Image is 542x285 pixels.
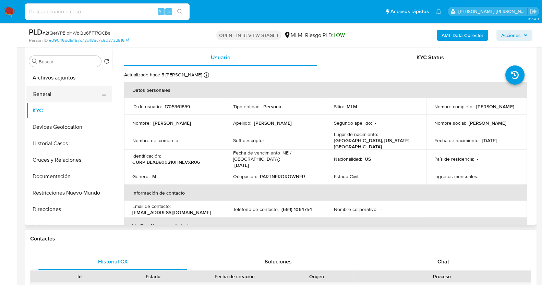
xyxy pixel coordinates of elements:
p: MLM [347,103,357,110]
p: Nacionalidad : [334,156,362,162]
p: CURP BEXB900210HNEVXR06 [132,159,200,165]
b: PLD [29,26,43,37]
p: 1705361859 [165,103,190,110]
span: # 2tQerYPEIpHWbQu6FTTfQCBs [43,29,110,36]
p: Ingresos mensuales : [434,173,478,179]
button: General [26,86,107,102]
p: Fecha de nacimiento : [434,137,480,144]
span: Usuario [211,53,230,61]
th: Información de contacto [124,185,527,201]
input: Buscar [39,59,98,65]
button: Archivos adjuntos [26,70,112,86]
button: Acciones [496,30,532,41]
p: Nombre corporativo : [334,206,377,212]
span: Accesos rápidos [390,8,429,15]
span: Riesgo PLD: [305,32,345,39]
div: Proceso [358,273,526,280]
button: Lista Interna [26,218,112,234]
span: Acciones [501,30,521,41]
th: Verificación y cumplimiento [124,218,527,234]
span: Soluciones [265,258,292,265]
p: [PERSON_NAME] [254,120,292,126]
p: Lugar de nacimiento : [334,131,378,137]
p: Nombre completo : [434,103,473,110]
p: Tipo entidad : [233,103,261,110]
span: Alt [158,8,164,15]
div: Id [47,273,111,280]
b: Person ID [29,37,48,44]
span: Historial CX [98,258,128,265]
p: Nombre : [132,120,150,126]
button: Volver al orden por defecto [104,59,109,66]
button: Documentación [26,168,112,185]
p: - [182,137,183,144]
b: AML Data Collector [442,30,483,41]
div: Origen [285,273,349,280]
button: Direcciones [26,201,112,218]
button: Devices Geolocation [26,119,112,135]
a: Notificaciones [436,9,442,14]
span: s [168,8,170,15]
div: MLM [284,32,302,39]
button: Cruces y Relaciones [26,152,112,168]
p: (669) 1064754 [281,206,312,212]
p: - [477,156,478,162]
a: Salir [530,8,537,15]
p: [DATE] [482,137,497,144]
p: - [268,137,269,144]
div: Fecha de creación [195,273,275,280]
p: Género : [132,173,149,179]
button: search-icon [173,7,187,16]
p: - [375,120,376,126]
th: Datos personales [124,82,527,98]
button: Buscar [32,59,37,64]
p: Email de contacto : [132,203,171,209]
p: Fecha de vencimiento INE / [GEOGRAPHIC_DATA] : [233,150,317,162]
p: PARTNEROROWNER [260,173,305,179]
h1: Contactos [30,235,531,242]
p: US [365,156,371,162]
p: Ocupación : [233,173,257,179]
p: Segundo apellido : [334,120,372,126]
span: 3.154.0 [528,16,539,22]
button: KYC [26,102,112,119]
p: Apellido : [233,120,251,126]
p: Nombre del comercio : [132,137,179,144]
p: País de residencia : [434,156,474,162]
p: Actualizado hace 5 [PERSON_NAME] [124,72,202,78]
p: Identificación : [132,153,161,159]
div: Estado [121,273,185,280]
p: Teléfono de contacto : [233,206,279,212]
p: Sitio : [334,103,344,110]
p: OPEN - IN REVIEW STAGE I [216,30,281,40]
p: [PERSON_NAME] [476,103,514,110]
button: Historial Casos [26,135,112,152]
p: - [481,173,482,179]
button: Restricciones Nuevo Mundo [26,185,112,201]
p: baltazar.cabreradupeyron@mercadolibre.com.mx [458,8,528,15]
p: - [380,206,382,212]
button: AML Data Collector [437,30,488,41]
p: Nombre social : [434,120,466,126]
input: Buscar usuario o caso... [25,7,190,16]
p: [DATE] [234,162,249,168]
p: Estado Civil : [334,173,359,179]
p: M [152,173,156,179]
p: - [362,173,363,179]
span: Chat [437,258,449,265]
span: KYC Status [417,53,444,61]
p: [EMAIL_ADDRESS][DOMAIN_NAME] [132,209,211,215]
p: Persona [263,103,281,110]
span: LOW [334,31,345,39]
a: e09046dd1a167c73c486c7c90373d516 [49,37,129,44]
p: [PERSON_NAME] [469,120,506,126]
p: ID de usuario : [132,103,162,110]
p: [GEOGRAPHIC_DATA], [US_STATE], [GEOGRAPHIC_DATA] [334,137,415,150]
p: Soft descriptor : [233,137,265,144]
p: [PERSON_NAME] [153,120,191,126]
